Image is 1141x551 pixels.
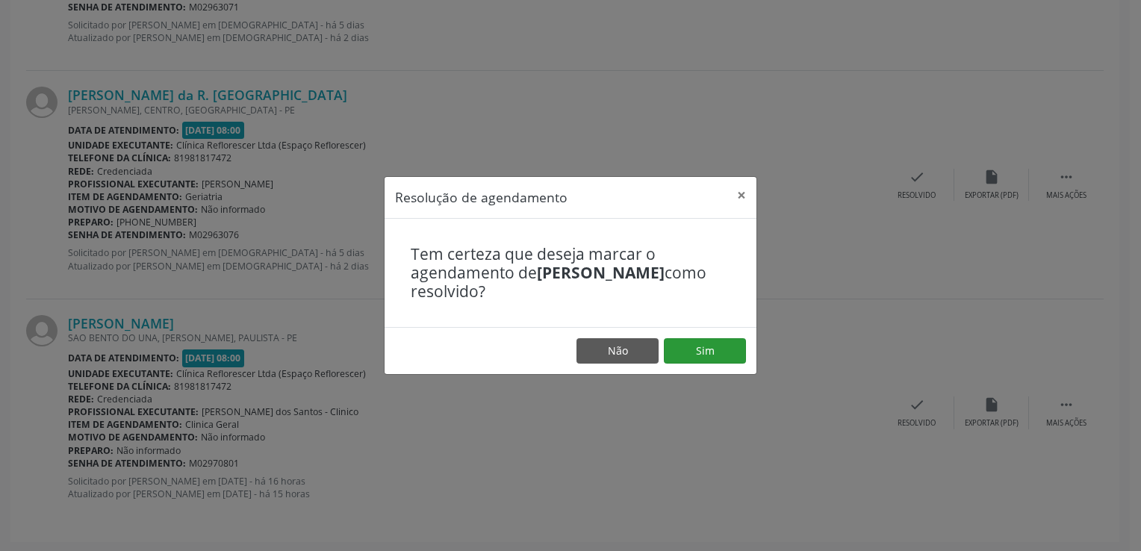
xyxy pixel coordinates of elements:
h4: Tem certeza que deseja marcar o agendamento de como resolvido? [411,245,730,302]
b: [PERSON_NAME] [537,262,665,283]
button: Sim [664,338,746,364]
button: Close [727,177,756,214]
h5: Resolução de agendamento [395,187,568,207]
button: Não [576,338,659,364]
